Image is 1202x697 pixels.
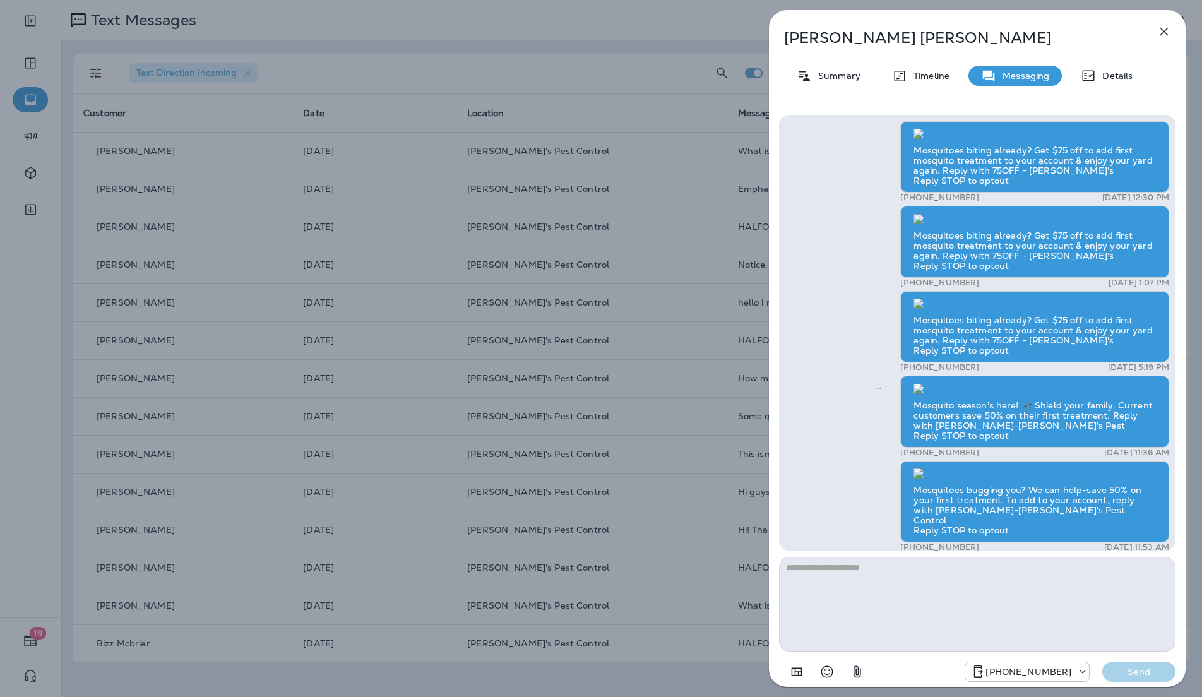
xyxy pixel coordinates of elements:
p: [DATE] 5:19 PM [1108,362,1169,372]
img: twilio-download [913,384,924,394]
div: Mosquitoes biting already? Get $75 off to add first mosquito treatment to your account & enjoy yo... [900,206,1169,278]
p: [PHONE_NUMBER] [900,362,979,372]
p: Summary [812,71,860,81]
p: [PHONE_NUMBER] [900,193,979,203]
img: twilio-download [913,299,924,309]
p: [DATE] 11:36 AM [1104,448,1169,458]
button: Select an emoji [814,659,840,684]
span: Sent [875,381,881,393]
div: Mosquito season's here! 🦟 Shield your family. Current customers save 50% on their first treatment... [900,376,1169,448]
img: twilio-download [913,214,924,224]
div: Mosquitoes bugging you? We can help-save 50% on your first treatment. To add to your account, rep... [900,461,1169,543]
p: [DATE] 11:53 AM [1104,542,1169,552]
p: [PERSON_NAME] [PERSON_NAME] [784,29,1129,47]
p: [PHONE_NUMBER] [985,667,1071,677]
div: Mosquitoes biting already? Get $75 off to add first mosquito treatment to your account & enjoy yo... [900,121,1169,193]
p: [PHONE_NUMBER] [900,542,979,552]
p: [DATE] 1:07 PM [1109,278,1169,288]
p: Timeline [907,71,949,81]
p: Details [1096,71,1133,81]
img: twilio-download [913,129,924,139]
div: Mosquitoes biting already? Get $75 off to add first mosquito treatment to your account & enjoy yo... [900,291,1169,363]
p: [DATE] 12:30 PM [1102,193,1169,203]
p: [PHONE_NUMBER] [900,278,979,288]
button: Add in a premade template [784,659,809,684]
p: [PHONE_NUMBER] [900,448,979,458]
div: +1 (858) 544-1118 [965,664,1089,679]
img: twilio-download [913,468,924,479]
p: Messaging [996,71,1049,81]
